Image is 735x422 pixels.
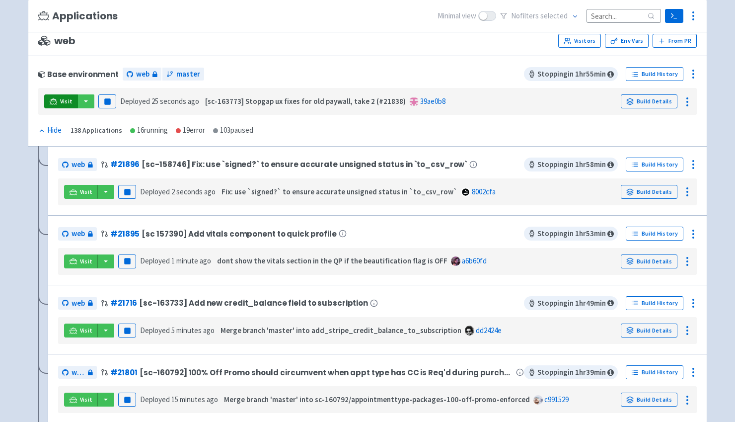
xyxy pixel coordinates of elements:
[58,158,97,171] a: web
[220,326,461,335] strong: Merge branch 'master' into add_stripe_credit_balance_to_subscription
[110,229,140,239] a: #21895
[64,393,98,407] a: Visit
[621,393,677,407] a: Build Details
[80,257,93,265] span: Visit
[110,367,138,378] a: #21801
[38,125,62,136] div: Hide
[205,96,406,106] strong: [sc-163773] Stopgap ux fixes for old paywall, take 2 (#21838)
[38,10,118,22] h3: Applications
[162,68,204,81] a: master
[140,187,216,196] span: Deployed
[38,70,119,79] div: Base environment
[72,367,85,378] span: web
[72,228,85,240] span: web
[140,326,215,335] span: Deployed
[44,94,78,108] a: Visit
[621,254,677,268] a: Build Details
[224,395,530,404] strong: Merge branch 'master' into sc-160792/appointmenttype-packages-100-off-promo-enforced
[171,256,211,265] time: 1 minute ago
[621,185,677,199] a: Build Details
[139,299,368,307] span: [sc-163733] Add new credit_balance field to subscription
[626,365,683,379] a: Build History
[524,158,618,171] span: Stopping in 1 hr 58 min
[462,256,487,265] a: a6b60fd
[38,35,75,47] span: web
[221,187,457,196] strong: Fix: use `signed?` to ensure accurate unsigned status in `to_csv_row`
[665,9,683,23] a: Terminal
[524,365,618,379] span: Stopping in 1 hr 39 min
[80,396,93,404] span: Visit
[80,188,93,196] span: Visit
[142,160,467,169] span: [sc-158746] Fix: use `signed?` to ensure accurate unsigned status in `to_csv_row`
[171,187,216,196] time: 2 seconds ago
[626,158,683,171] a: Build History
[605,34,649,48] a: Env Vars
[58,366,97,379] a: web
[58,297,97,310] a: web
[524,227,618,241] span: Stopping in 1 hr 53 min
[621,324,677,338] a: Build Details
[72,298,85,309] span: web
[118,185,136,199] button: Pause
[626,296,683,310] a: Build History
[213,125,253,136] div: 103 paused
[58,227,97,241] a: web
[626,227,683,241] a: Build History
[176,69,200,80] span: master
[511,10,568,22] span: No filter s
[60,97,73,105] span: Visit
[110,298,137,308] a: #21716
[587,9,661,22] input: Search...
[64,254,98,268] a: Visit
[130,125,168,136] div: 16 running
[621,94,677,108] a: Build Details
[136,69,149,80] span: web
[72,159,85,170] span: web
[140,395,218,404] span: Deployed
[118,324,136,338] button: Pause
[123,68,161,81] a: web
[476,326,502,335] a: dd2424e
[142,230,337,238] span: [sc 157390] Add vitals component to quick profile
[524,67,618,81] span: Stopping in 1 hr 55 min
[524,296,618,310] span: Stopping in 1 hr 49 min
[151,96,199,106] time: 25 seconds ago
[110,159,140,169] a: #21896
[38,125,63,136] button: Hide
[472,187,496,196] a: 8002cfa
[118,254,136,268] button: Pause
[80,327,93,335] span: Visit
[64,324,98,338] a: Visit
[626,67,683,81] a: Build History
[540,11,568,20] span: selected
[544,395,569,404] a: c991529
[171,326,215,335] time: 5 minutes ago
[140,368,514,377] span: [sc-160792] 100% Off Promo should circumvent when appt type has CC is Req'd during purchase
[420,96,445,106] a: 39ae0b8
[120,96,199,106] span: Deployed
[558,34,601,48] a: Visitors
[140,256,211,265] span: Deployed
[438,10,476,22] span: Minimal view
[118,393,136,407] button: Pause
[217,256,447,265] strong: dont show the vitals section in the QP if the beautification flag is OFF
[171,395,218,404] time: 15 minutes ago
[64,185,98,199] a: Visit
[98,94,116,108] button: Pause
[653,34,697,48] button: From PR
[176,125,205,136] div: 19 error
[71,125,122,136] div: 138 Applications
